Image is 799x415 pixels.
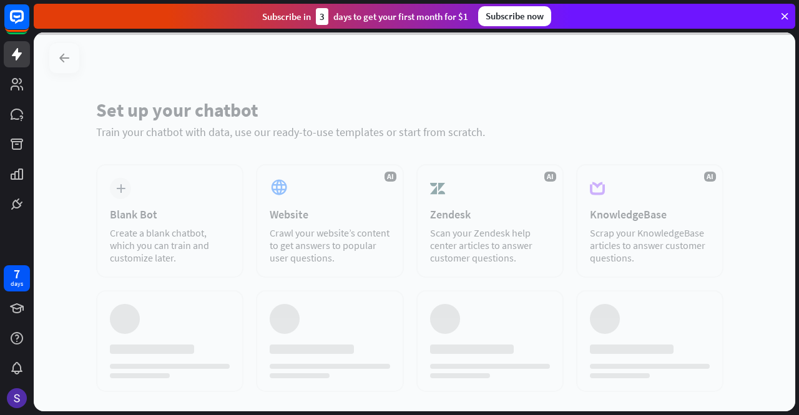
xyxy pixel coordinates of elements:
[316,8,328,25] div: 3
[14,268,20,280] div: 7
[478,6,551,26] div: Subscribe now
[11,280,23,288] div: days
[4,265,30,291] a: 7 days
[262,8,468,25] div: Subscribe in days to get your first month for $1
